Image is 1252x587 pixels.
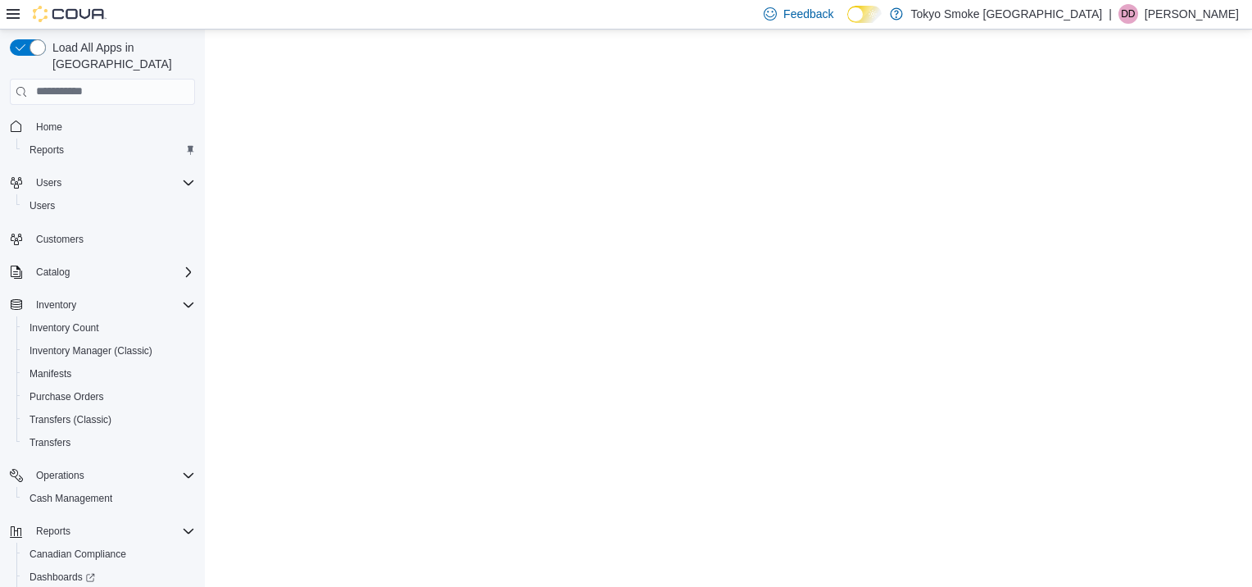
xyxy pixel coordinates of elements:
button: Inventory [29,295,83,315]
span: Reports [36,525,70,538]
button: Purchase Orders [16,385,202,408]
span: Canadian Compliance [29,548,126,561]
button: Inventory Manager (Classic) [16,339,202,362]
button: Cash Management [16,487,202,510]
span: Dashboards [29,571,95,584]
button: Users [16,194,202,217]
span: Dashboards [23,567,195,587]
span: Users [23,196,195,216]
span: Catalog [36,266,70,279]
span: Inventory [29,295,195,315]
span: Customers [36,233,84,246]
a: Transfers [23,433,77,453]
span: Operations [36,469,84,482]
button: Users [29,173,68,193]
span: Transfers (Classic) [29,413,111,426]
button: Users [3,171,202,194]
button: Transfers (Classic) [16,408,202,431]
span: Operations [29,466,195,485]
a: Users [23,196,61,216]
span: Inventory Count [23,318,195,338]
span: Feedback [783,6,833,22]
span: Reports [29,143,64,157]
span: Manifests [29,367,71,380]
span: Load All Apps in [GEOGRAPHIC_DATA] [46,39,195,72]
button: Home [3,115,202,139]
span: Users [29,199,55,212]
span: Transfers (Classic) [23,410,195,430]
span: Purchase Orders [23,387,195,407]
span: DD [1121,4,1135,24]
button: Customers [3,227,202,251]
button: Operations [29,466,91,485]
button: Manifests [16,362,202,385]
span: Users [36,176,61,189]
a: Home [29,117,69,137]
a: Manifests [23,364,78,384]
a: Cash Management [23,489,119,508]
button: Reports [3,520,202,543]
button: Inventory [3,293,202,316]
span: Reports [23,140,195,160]
p: | [1109,4,1112,24]
a: Purchase Orders [23,387,111,407]
a: Transfers (Classic) [23,410,118,430]
button: Catalog [3,261,202,284]
span: Transfers [29,436,70,449]
span: Home [29,116,195,137]
button: Canadian Compliance [16,543,202,566]
a: Customers [29,230,90,249]
span: Reports [29,521,195,541]
a: Dashboards [23,567,102,587]
a: Inventory Manager (Classic) [23,341,159,361]
span: Canadian Compliance [23,544,195,564]
button: Reports [29,521,77,541]
a: Inventory Count [23,318,106,338]
input: Dark Mode [847,6,882,23]
a: Canadian Compliance [23,544,133,564]
p: [PERSON_NAME] [1145,4,1239,24]
span: Inventory Manager (Classic) [29,344,152,357]
span: Users [29,173,195,193]
span: Manifests [23,364,195,384]
a: Reports [23,140,70,160]
button: Reports [16,139,202,162]
span: Cash Management [29,492,112,505]
img: Cova [33,6,107,22]
button: Operations [3,464,202,487]
span: Transfers [23,433,195,453]
span: Home [36,121,62,134]
p: Tokyo Smoke [GEOGRAPHIC_DATA] [911,4,1103,24]
button: Catalog [29,262,76,282]
button: Inventory Count [16,316,202,339]
span: Inventory Manager (Classic) [23,341,195,361]
span: Customers [29,229,195,249]
div: Darian Demeria [1118,4,1138,24]
span: Catalog [29,262,195,282]
span: Inventory [36,298,76,312]
button: Transfers [16,431,202,454]
span: Inventory Count [29,321,99,334]
span: Cash Management [23,489,195,508]
span: Purchase Orders [29,390,104,403]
